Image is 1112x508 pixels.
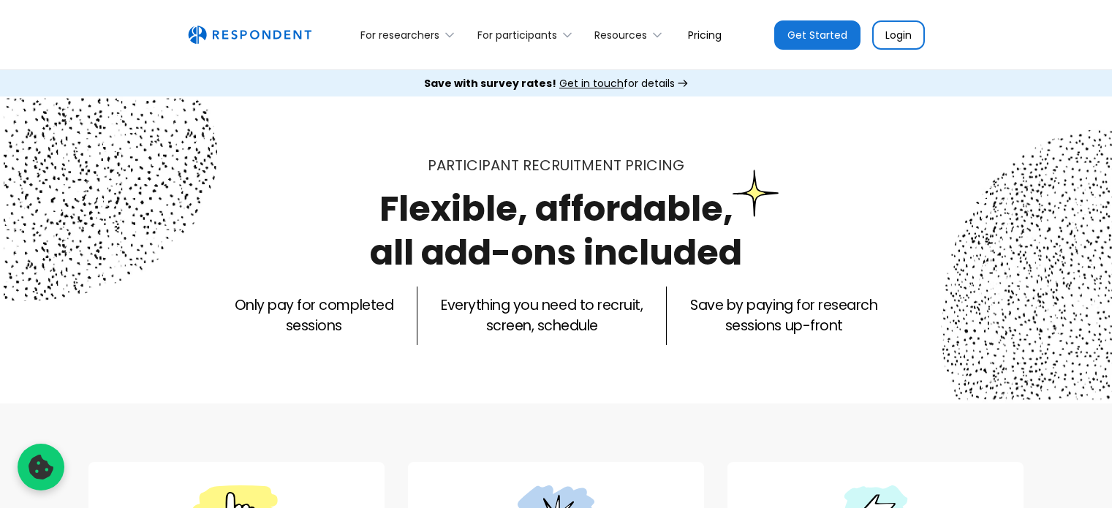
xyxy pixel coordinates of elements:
[477,28,557,42] div: For participants
[424,76,675,91] div: for details
[774,20,861,50] a: Get Started
[594,28,647,42] div: Resources
[586,18,676,52] div: Resources
[370,184,742,277] h1: Flexible, affordable, all add-ons included
[188,26,311,45] a: home
[188,26,311,45] img: Untitled UI logotext
[676,18,733,52] a: Pricing
[690,295,877,336] p: Save by paying for research sessions up-front
[559,76,624,91] span: Get in touch
[424,76,556,91] strong: Save with survey rates!
[625,155,684,175] span: PRICING
[360,28,439,42] div: For researchers
[469,18,586,52] div: For participants
[441,295,643,336] p: Everything you need to recruit, screen, schedule
[352,18,469,52] div: For researchers
[235,295,393,336] p: Only pay for completed sessions
[872,20,925,50] a: Login
[428,155,621,175] span: Participant recruitment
